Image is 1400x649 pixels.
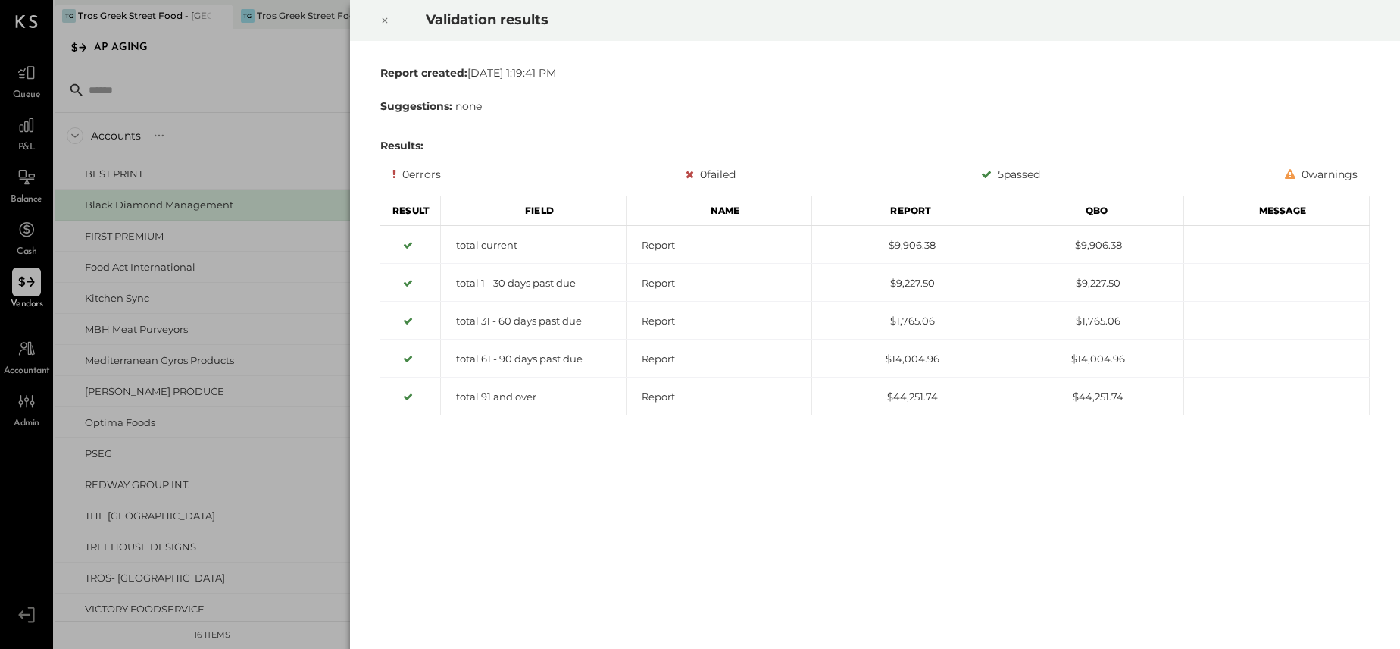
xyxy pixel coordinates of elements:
b: Suggestions: [380,99,452,113]
div: Report [627,238,811,252]
div: $9,227.50 [998,276,1183,290]
span: none [455,99,482,113]
div: $9,227.50 [812,276,997,290]
div: 0 errors [392,165,441,183]
div: total 31 - 60 days past due [441,314,626,328]
div: Report [627,314,811,328]
h2: Validation results [426,1,1205,39]
div: $9,906.38 [812,238,997,252]
div: Report [812,196,998,226]
div: total 91 and over [441,390,626,404]
div: Message [1184,196,1370,226]
div: Qbo [998,196,1184,226]
div: $9,906.38 [998,238,1183,252]
b: Results: [380,139,423,152]
div: 0 warnings [1285,165,1358,183]
b: Report created: [380,66,467,80]
div: $44,251.74 [998,390,1183,404]
div: 0 failed [686,165,736,183]
div: $1,765.06 [998,314,1183,328]
div: [DATE] 1:19:41 PM [380,65,1370,80]
div: 5 passed [981,165,1040,183]
div: Report [627,390,811,404]
div: $14,004.96 [998,352,1183,366]
div: total 61 - 90 days past due [441,352,626,366]
div: total current [441,238,626,252]
div: $14,004.96 [812,352,997,366]
div: $44,251.74 [812,390,997,404]
div: Result [380,196,441,226]
div: Name [627,196,812,226]
div: $1,765.06 [812,314,997,328]
div: total 1 - 30 days past due [441,276,626,290]
div: Field [441,196,627,226]
div: Report [627,276,811,290]
div: Report [627,352,811,366]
